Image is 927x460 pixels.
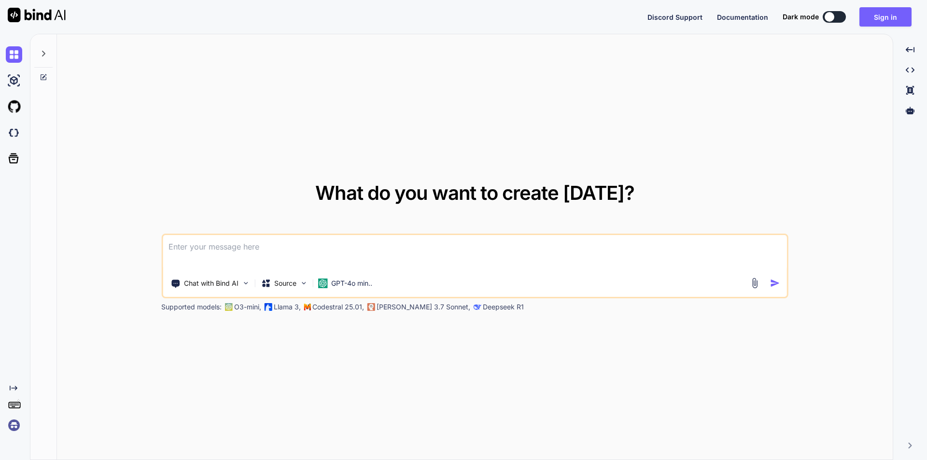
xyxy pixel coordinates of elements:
[473,303,481,311] img: claude
[647,13,702,21] span: Discord Support
[304,304,310,310] img: Mistral-AI
[749,278,760,289] img: attachment
[312,302,364,312] p: Codestral 25.01,
[274,279,296,288] p: Source
[264,303,272,311] img: Llama2
[717,12,768,22] button: Documentation
[647,12,702,22] button: Discord Support
[299,279,308,287] img: Pick Models
[161,302,222,312] p: Supported models:
[483,302,524,312] p: Deepseek R1
[234,302,261,312] p: O3-mini,
[331,279,372,288] p: GPT-4o min..
[6,72,22,89] img: ai-studio
[367,303,375,311] img: claude
[241,279,250,287] img: Pick Tools
[6,417,22,433] img: signin
[6,125,22,141] img: darkCloudIdeIcon
[770,278,780,288] img: icon
[225,303,232,311] img: GPT-4
[717,13,768,21] span: Documentation
[859,7,912,27] button: Sign in
[318,279,327,288] img: GPT-4o mini
[315,181,634,205] span: What do you want to create [DATE]?
[184,279,239,288] p: Chat with Bind AI
[377,302,470,312] p: [PERSON_NAME] 3.7 Sonnet,
[274,302,301,312] p: Llama 3,
[783,12,819,22] span: Dark mode
[6,98,22,115] img: githubLight
[8,8,66,22] img: Bind AI
[6,46,22,63] img: chat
